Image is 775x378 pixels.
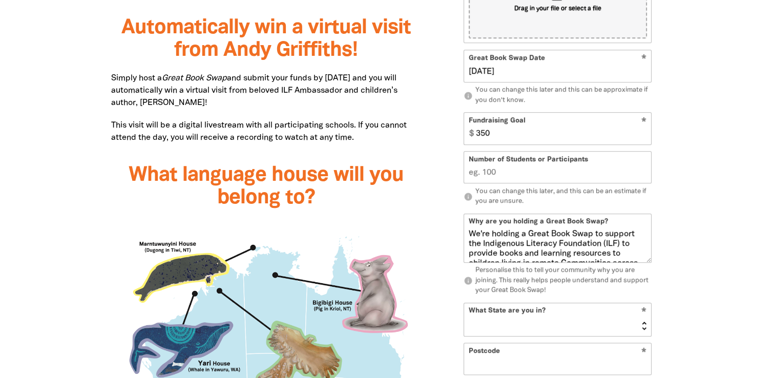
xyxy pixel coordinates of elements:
[464,152,651,183] input: eg. 100
[464,113,474,144] span: $
[641,55,646,65] i: Required
[464,187,652,207] p: You can change this later, and this can be an estimate if you are unsure.
[121,18,410,60] span: Automatically win a virtual visit from Andy Griffiths!
[471,113,651,144] input: eg. 350
[464,193,473,202] i: info
[464,266,652,296] p: Personalise this to tell your community why you are joining. This really helps people understand ...
[111,72,421,109] p: Simply host a and submit your funds by [DATE] and you will automatically win a virtual visit from...
[464,229,651,262] textarea: We're holding a Great Book Swap to support the Indigenous Literacy Foundation (ILF) to provide bo...
[469,66,647,77] input: Great Book Swap Date DD/MM/YYYY
[464,91,473,100] i: info
[514,5,601,14] span: Drag in your file or select a file
[464,86,652,106] p: You can change this later and this can be approximate if you don't know.
[464,277,473,286] i: info
[162,75,227,82] em: Great Book Swap
[111,119,421,144] p: This visit will be a digital livestream with all participating schools. If you cannot attend the ...
[128,166,403,207] span: What language house will you belong to?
